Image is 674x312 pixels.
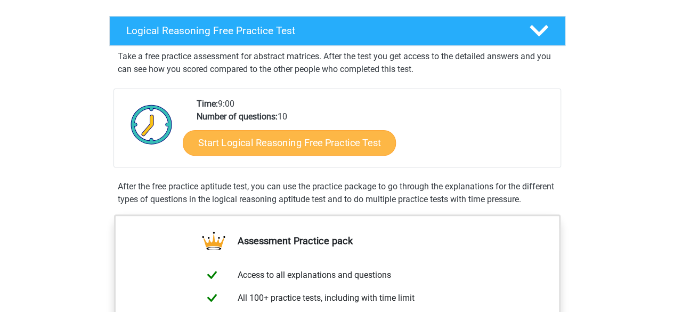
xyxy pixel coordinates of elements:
img: Clock [125,98,178,151]
a: Start Logical Reasoning Free Practice Test [183,130,396,155]
b: Number of questions: [197,111,278,122]
b: Time: [197,99,218,109]
h4: Logical Reasoning Free Practice Test [126,25,512,37]
a: Logical Reasoning Free Practice Test [105,16,570,46]
p: Take a free practice assessment for abstract matrices. After the test you get access to the detai... [118,50,557,76]
div: 9:00 10 [189,98,560,167]
div: After the free practice aptitude test, you can use the practice package to go through the explana... [113,180,561,206]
